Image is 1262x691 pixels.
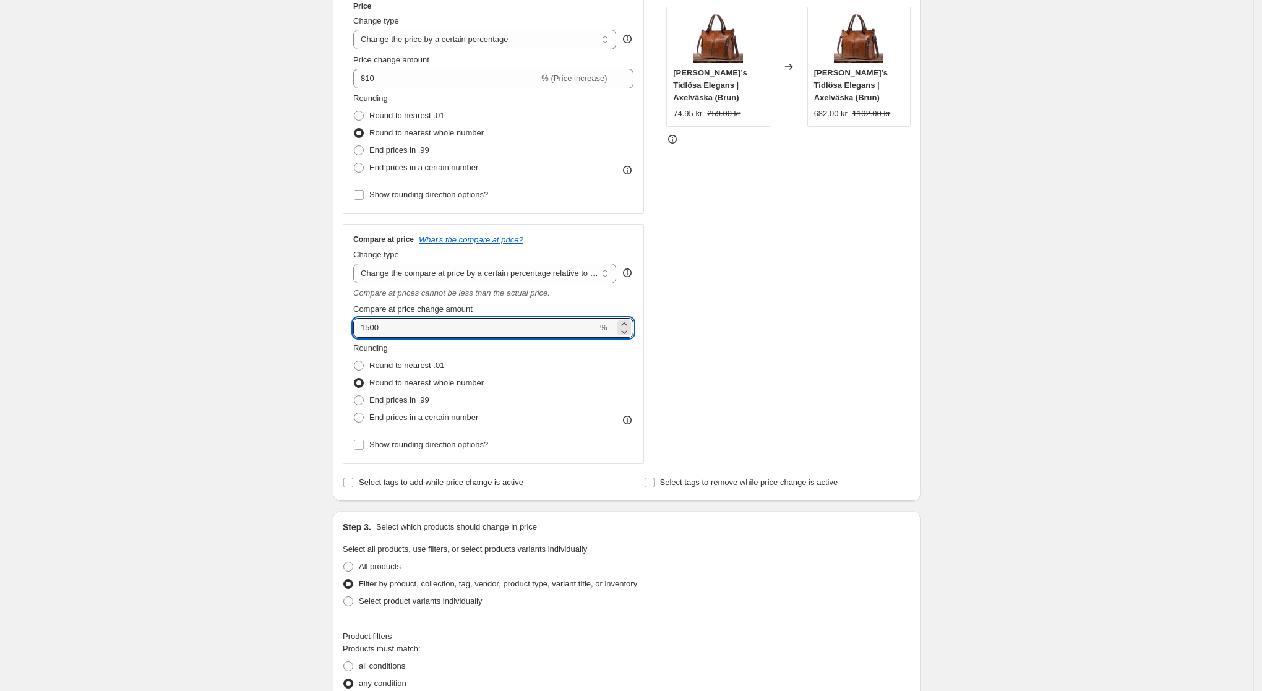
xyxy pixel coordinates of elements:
[369,190,488,199] span: Show rounding direction options?
[814,108,848,120] div: 682.00 kr
[369,413,478,422] span: End prices in a certain number
[419,235,523,244] button: What's the compare at price?
[359,562,401,571] span: All products
[353,250,399,259] span: Change type
[369,128,484,137] span: Round to nearest whole number
[369,440,488,449] span: Show rounding direction options?
[353,288,550,298] i: Compare at prices cannot be less than the actual price.
[359,478,523,487] span: Select tags to add while price change is active
[541,74,607,83] span: % (Price increase)
[660,478,838,487] span: Select tags to remove while price change is active
[353,55,429,64] span: Price change amount
[359,579,637,588] span: Filter by product, collection, tag, vendor, product type, variant title, or inventory
[353,318,598,338] input: 20
[353,1,371,11] h3: Price
[673,108,702,120] div: 74.95 kr
[369,395,429,405] span: End prices in .99
[852,108,890,120] strike: 1102.00 kr
[834,14,883,63] img: 1_1_d52a6f66-78d2-4494-9ae1-709f8a4c96be_80x.png
[621,267,633,279] div: help
[369,378,484,387] span: Round to nearest whole number
[369,145,429,155] span: End prices in .99
[353,343,388,353] span: Rounding
[693,14,743,63] img: 1_1_d52a6f66-78d2-4494-9ae1-709f8a4c96be_80x.png
[673,68,747,102] span: [PERSON_NAME]’s Tidlösa Elegans | Axelväska (Brun)
[376,521,537,533] p: Select which products should change in price
[359,596,482,606] span: Select product variants individually
[359,661,405,671] span: all conditions
[343,644,421,653] span: Products must match:
[814,68,888,102] span: [PERSON_NAME]’s Tidlösa Elegans | Axelväska (Brun)
[353,69,539,88] input: -15
[707,108,740,120] strike: 259.00 kr
[353,234,414,244] h3: Compare at price
[600,323,607,332] span: %
[369,163,478,172] span: End prices in a certain number
[359,679,406,688] span: any condition
[369,111,444,120] span: Round to nearest .01
[369,361,444,370] span: Round to nearest .01
[353,16,399,25] span: Change type
[353,93,388,103] span: Rounding
[343,630,911,643] div: Product filters
[621,33,633,45] div: help
[343,521,371,533] h2: Step 3.
[353,304,473,314] span: Compare at price change amount
[343,544,587,554] span: Select all products, use filters, or select products variants individually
